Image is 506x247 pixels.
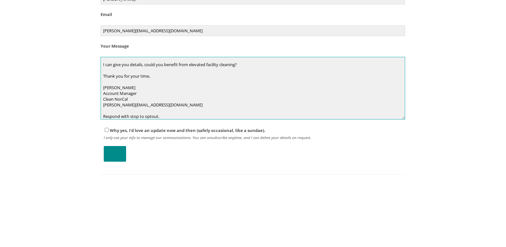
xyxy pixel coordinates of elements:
p: Email [101,11,405,18]
span: Why yes, I'd love an update now and then (safely occasional, like a sundae). [109,127,265,133]
p: Your Message [101,42,405,50]
input: Send [104,146,126,162]
i: I only use your info to manage our communications. You can unsubscribe anytime, and I can delete ... [104,135,311,140]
